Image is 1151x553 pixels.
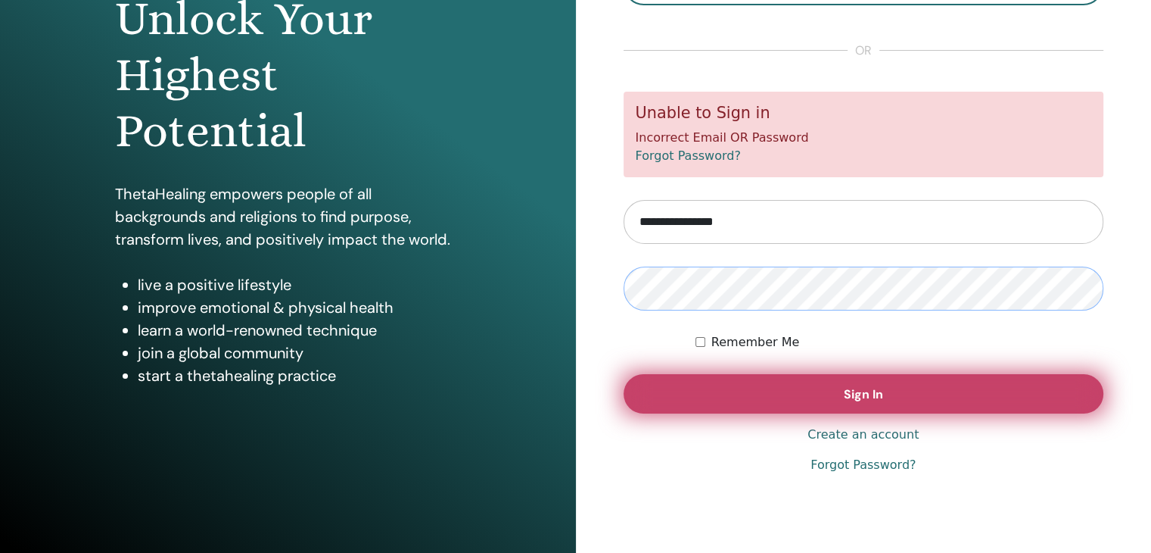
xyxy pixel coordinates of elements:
li: improve emotional & physical health [138,296,461,319]
h5: Unable to Sign in [636,104,1092,123]
div: Keep me authenticated indefinitely or until I manually logout [695,333,1103,351]
button: Sign In [624,374,1104,414]
li: join a global community [138,342,461,364]
span: or [848,42,879,60]
span: Sign In [844,386,883,402]
label: Remember Me [711,333,800,351]
a: Forgot Password? [636,148,741,163]
a: Create an account [807,426,919,444]
div: Incorrect Email OR Password [624,92,1104,177]
li: live a positive lifestyle [138,273,461,296]
a: Forgot Password? [810,456,916,474]
li: learn a world-renowned technique [138,319,461,342]
li: start a thetahealing practice [138,364,461,387]
p: ThetaHealing empowers people of all backgrounds and religions to find purpose, transform lives, a... [115,183,461,251]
